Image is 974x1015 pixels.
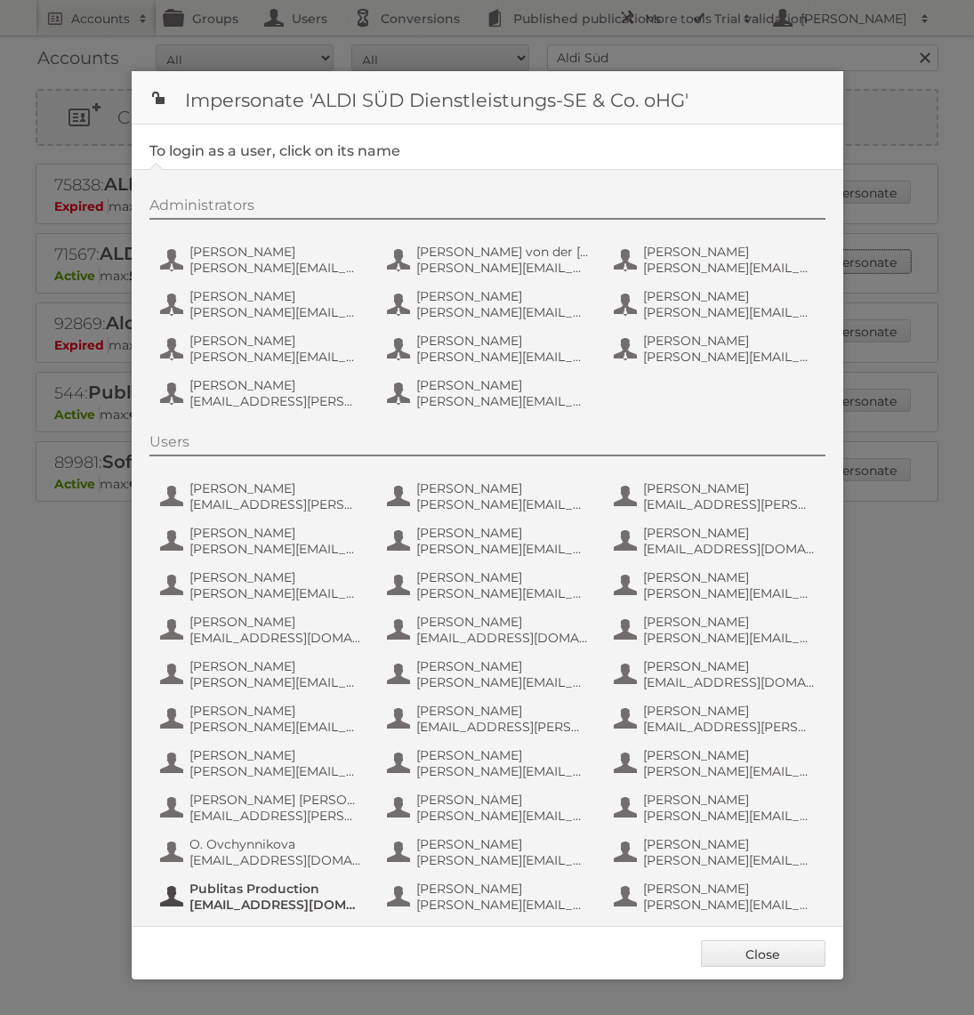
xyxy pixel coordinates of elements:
button: [PERSON_NAME] [EMAIL_ADDRESS][PERSON_NAME][DOMAIN_NAME] [385,701,594,737]
span: [PERSON_NAME][EMAIL_ADDRESS][PERSON_NAME][DOMAIN_NAME] [416,897,589,913]
button: [PERSON_NAME] [PERSON_NAME][EMAIL_ADDRESS][PERSON_NAME][DOMAIN_NAME] [385,568,594,603]
span: [PERSON_NAME][EMAIL_ADDRESS][DOMAIN_NAME] [416,349,589,365]
span: [EMAIL_ADDRESS][DOMAIN_NAME] [189,897,362,913]
span: [PERSON_NAME][EMAIL_ADDRESS][DOMAIN_NAME] [643,897,816,913]
span: [PERSON_NAME] [643,658,816,674]
span: [PERSON_NAME] [416,569,589,585]
button: [PERSON_NAME] [PERSON_NAME] [EMAIL_ADDRESS][PERSON_NAME][PERSON_NAME][DOMAIN_NAME] [158,790,367,826]
button: [PERSON_NAME] [PERSON_NAME][EMAIL_ADDRESS][DOMAIN_NAME] [612,834,821,870]
span: [PERSON_NAME][EMAIL_ADDRESS][DOMAIN_NAME] [189,763,362,779]
span: [PERSON_NAME] [416,377,589,393]
span: [PERSON_NAME] [416,333,589,349]
span: [EMAIL_ADDRESS][DOMAIN_NAME] [643,541,816,557]
span: [PERSON_NAME] [189,925,362,941]
div: Administrators [149,197,825,220]
span: [PERSON_NAME] [643,747,816,763]
span: [PERSON_NAME] [643,525,816,541]
span: [PERSON_NAME] [189,244,362,260]
span: [PERSON_NAME] [189,658,362,674]
button: [PERSON_NAME] [EMAIL_ADDRESS][PERSON_NAME][DOMAIN_NAME] [612,701,821,737]
button: [PERSON_NAME] [EMAIL_ADDRESS][DOMAIN_NAME] [385,612,594,648]
button: [PERSON_NAME] [PERSON_NAME][EMAIL_ADDRESS][PERSON_NAME][DOMAIN_NAME] [612,331,821,367]
button: [PERSON_NAME] [PERSON_NAME][EMAIL_ADDRESS][PERSON_NAME][DOMAIN_NAME] [385,523,594,559]
button: [PERSON_NAME] [PERSON_NAME][EMAIL_ADDRESS][DOMAIN_NAME] [612,286,821,322]
button: [PERSON_NAME] [PERSON_NAME][EMAIL_ADDRESS][PERSON_NAME][DOMAIN_NAME] [385,375,594,411]
span: [PERSON_NAME][EMAIL_ADDRESS][DOMAIN_NAME] [643,304,816,320]
span: [PERSON_NAME][EMAIL_ADDRESS][DOMAIN_NAME] [416,260,589,276]
span: [PERSON_NAME][EMAIL_ADDRESS][PERSON_NAME][DOMAIN_NAME] [189,541,362,557]
span: [PERSON_NAME][EMAIL_ADDRESS][PERSON_NAME][DOMAIN_NAME] [643,349,816,365]
span: [PERSON_NAME] [643,569,816,585]
span: [PERSON_NAME] [416,614,589,630]
span: [PERSON_NAME] [416,480,589,496]
span: [PERSON_NAME] [189,333,362,349]
button: [PERSON_NAME] [PERSON_NAME][EMAIL_ADDRESS][PERSON_NAME][DOMAIN_NAME] [612,745,821,781]
button: [PERSON_NAME] [EMAIL_ADDRESS][PERSON_NAME][DOMAIN_NAME] [158,479,367,514]
span: [PERSON_NAME] [189,480,362,496]
span: [PERSON_NAME][EMAIL_ADDRESS][PERSON_NAME][DOMAIN_NAME] [416,304,589,320]
span: [PERSON_NAME][EMAIL_ADDRESS][PERSON_NAME][DOMAIN_NAME] [416,674,589,690]
button: [PERSON_NAME] [EMAIL_ADDRESS][DOMAIN_NAME] [158,612,367,648]
span: [PERSON_NAME] [643,925,816,941]
button: [PERSON_NAME] [PERSON_NAME][EMAIL_ADDRESS][DOMAIN_NAME] [385,923,594,959]
span: [EMAIL_ADDRESS][PERSON_NAME][DOMAIN_NAME] [416,719,589,735]
span: [PERSON_NAME] [416,703,589,719]
button: [PERSON_NAME] [PERSON_NAME][EMAIL_ADDRESS][PERSON_NAME][DOMAIN_NAME] [385,479,594,514]
button: [PERSON_NAME] [EMAIL_ADDRESS][PERSON_NAME][DOMAIN_NAME] [612,923,821,959]
span: [PERSON_NAME] [643,333,816,349]
span: [PERSON_NAME][EMAIL_ADDRESS][DOMAIN_NAME] [189,674,362,690]
button: [PERSON_NAME] [EMAIL_ADDRESS][PERSON_NAME][DOMAIN_NAME] [612,479,821,514]
button: [PERSON_NAME] [PERSON_NAME][EMAIL_ADDRESS][PERSON_NAME][DOMAIN_NAME] [612,242,821,278]
button: [PERSON_NAME] [PERSON_NAME][EMAIL_ADDRESS][PERSON_NAME][DOMAIN_NAME] [158,568,367,603]
span: [PERSON_NAME] [643,614,816,630]
span: [PERSON_NAME] [643,792,816,808]
span: [PERSON_NAME] [643,244,816,260]
span: [PERSON_NAME][EMAIL_ADDRESS][DOMAIN_NAME] [643,630,816,646]
span: [EMAIL_ADDRESS][PERSON_NAME][DOMAIN_NAME] [189,496,362,512]
button: [PERSON_NAME] [PERSON_NAME][EMAIL_ADDRESS][DOMAIN_NAME] [612,879,821,914]
span: [EMAIL_ADDRESS][DOMAIN_NAME] [189,852,362,868]
button: [PERSON_NAME] [PERSON_NAME][EMAIL_ADDRESS][PERSON_NAME][DOMAIN_NAME] [385,879,594,914]
button: [PERSON_NAME] [PERSON_NAME][EMAIL_ADDRESS][PERSON_NAME][DOMAIN_NAME] [158,286,367,322]
span: [PERSON_NAME][EMAIL_ADDRESS][PERSON_NAME][DOMAIN_NAME] [643,808,816,824]
span: [PERSON_NAME][EMAIL_ADDRESS][PERSON_NAME][DOMAIN_NAME] [416,496,589,512]
span: Publitas Production [189,881,362,897]
button: [PERSON_NAME] [PERSON_NAME][EMAIL_ADDRESS][DOMAIN_NAME] [612,612,821,648]
span: [PERSON_NAME][EMAIL_ADDRESS][PERSON_NAME][DOMAIN_NAME] [416,393,589,409]
span: [EMAIL_ADDRESS][PERSON_NAME][DOMAIN_NAME] [643,719,816,735]
div: Users [149,433,825,456]
button: [PERSON_NAME] [EMAIL_ADDRESS][DOMAIN_NAME] [612,523,821,559]
button: [PERSON_NAME] [PERSON_NAME][EMAIL_ADDRESS][DOMAIN_NAME] [158,657,367,692]
span: [PERSON_NAME] [416,747,589,763]
button: [PERSON_NAME] [PERSON_NAME][EMAIL_ADDRESS][PERSON_NAME][DOMAIN_NAME] [385,657,594,692]
span: [PERSON_NAME] [643,836,816,852]
button: [PERSON_NAME] [PERSON_NAME][EMAIL_ADDRESS][DOMAIN_NAME] [158,242,367,278]
span: [PERSON_NAME] [643,480,816,496]
span: [PERSON_NAME] [643,288,816,304]
span: [PERSON_NAME] [189,614,362,630]
span: [PERSON_NAME] [189,703,362,719]
button: O. Ovchynnikova [EMAIL_ADDRESS][DOMAIN_NAME] [158,834,367,870]
span: O. Ovchynnikova [189,836,362,852]
span: [PERSON_NAME][EMAIL_ADDRESS][PERSON_NAME][DOMAIN_NAME] [416,541,589,557]
button: [PERSON_NAME] [EMAIL_ADDRESS][DOMAIN_NAME] [158,923,367,959]
span: [PERSON_NAME][EMAIL_ADDRESS][DOMAIN_NAME] [643,852,816,868]
span: [PERSON_NAME] von der [PERSON_NAME] [416,244,589,260]
span: [PERSON_NAME][EMAIL_ADDRESS][PERSON_NAME][DOMAIN_NAME] [416,808,589,824]
span: [PERSON_NAME] [189,569,362,585]
span: [PERSON_NAME][EMAIL_ADDRESS][PERSON_NAME][DOMAIN_NAME] [189,585,362,601]
span: [PERSON_NAME][EMAIL_ADDRESS][DOMAIN_NAME] [416,852,589,868]
span: [PERSON_NAME] [189,377,362,393]
span: [PERSON_NAME] [643,881,816,897]
span: [PERSON_NAME][EMAIL_ADDRESS][PERSON_NAME][DOMAIN_NAME] [643,585,816,601]
span: [PERSON_NAME][EMAIL_ADDRESS][DOMAIN_NAME] [416,763,589,779]
button: [PERSON_NAME] [PERSON_NAME][EMAIL_ADDRESS][PERSON_NAME][DOMAIN_NAME] [385,286,594,322]
button: Publitas Production [EMAIL_ADDRESS][DOMAIN_NAME] [158,879,367,914]
button: [PERSON_NAME] [EMAIL_ADDRESS][PERSON_NAME][DOMAIN_NAME] [158,375,367,411]
span: [EMAIL_ADDRESS][PERSON_NAME][DOMAIN_NAME] [643,496,816,512]
span: [EMAIL_ADDRESS][PERSON_NAME][DOMAIN_NAME] [189,393,362,409]
span: [PERSON_NAME] [416,881,589,897]
button: [PERSON_NAME] [PERSON_NAME][EMAIL_ADDRESS][PERSON_NAME][DOMAIN_NAME] [385,790,594,826]
span: [PERSON_NAME] [189,288,362,304]
span: [PERSON_NAME] [416,836,589,852]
